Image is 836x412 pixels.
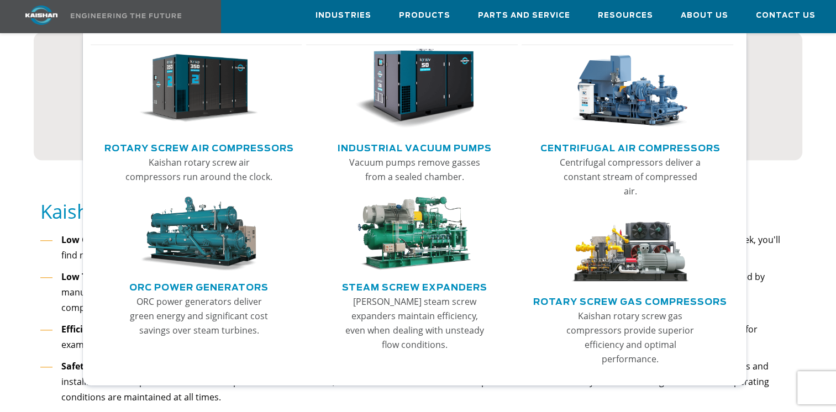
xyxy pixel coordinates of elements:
[338,139,492,155] a: Industrial Vacuum Pumps
[61,271,190,283] strong: Low Total Cost of Ownership:
[125,155,273,184] p: Kaishan rotary screw air compressors run around the clock.
[71,13,181,18] img: Engineering the future
[571,211,690,286] img: thumb-Rotary-Screw-Gas-Compressors
[139,49,259,129] img: thumb-Rotary-Screw-Air-Compressors
[342,278,487,294] a: Steam Screw Expanders
[40,199,796,224] h5: Kaishan Rotary Air Compressor Benefits
[129,278,269,294] a: ORC Power Generators
[355,49,474,129] img: thumb-Industrial-Vacuum-Pumps
[533,292,727,309] a: Rotary Screw Gas Compressors
[340,155,488,184] p: Vacuum pumps remove gasses from a sealed chamber.
[598,9,653,22] span: Resources
[316,1,371,30] a: Industries
[316,9,371,22] span: Industries
[104,139,294,155] a: Rotary Screw Air Compressors
[598,1,653,30] a: Resources
[40,321,796,353] li: : Kaishan compressors are manufactured with the highest quality airends in the industry for premi...
[125,294,273,337] p: ORC power generators deliver green energy and significant cost savings over steam turbines.
[478,9,570,22] span: Parts and Service
[571,49,690,129] img: thumb-Centrifugal-Air-Compressors
[40,232,796,263] li: : Our compressors are designed with performance in mind. Whether it's easier maintenance, lesser ...
[139,197,259,271] img: thumb-ORC-Power-Generators
[540,139,721,155] a: Centrifugal Air Compressors
[756,9,816,22] span: Contact Us
[478,1,570,30] a: Parts and Service
[756,1,816,30] a: Contact Us
[399,9,450,22] span: Products
[61,323,103,335] strong: Efficiency
[399,1,450,30] a: Products
[61,234,153,246] strong: Low Operating Costs
[40,358,796,405] li: Kaishan rotary screw air compressors are designed to operate safely in nearly all harsh environme...
[681,9,728,22] span: About Us
[355,197,474,271] img: thumb-Steam-Screw-Expanders
[681,1,728,30] a: About Us
[340,294,488,352] p: [PERSON_NAME] steam screw expanders maintain efficiency, even when dealing with unsteady flow con...
[61,360,150,372] strong: Safety and Stability:
[556,309,704,366] p: Kaishan rotary screw gas compressors provide superior efficiency and optimal performance.
[40,55,335,138] div: product select tool icon
[40,269,796,316] li: Over the years, we’ve achieved meticulous quality control by doing most of the work ourselves. Ka...
[556,155,704,198] p: Centrifugal compressors deliver a constant stream of compressed air.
